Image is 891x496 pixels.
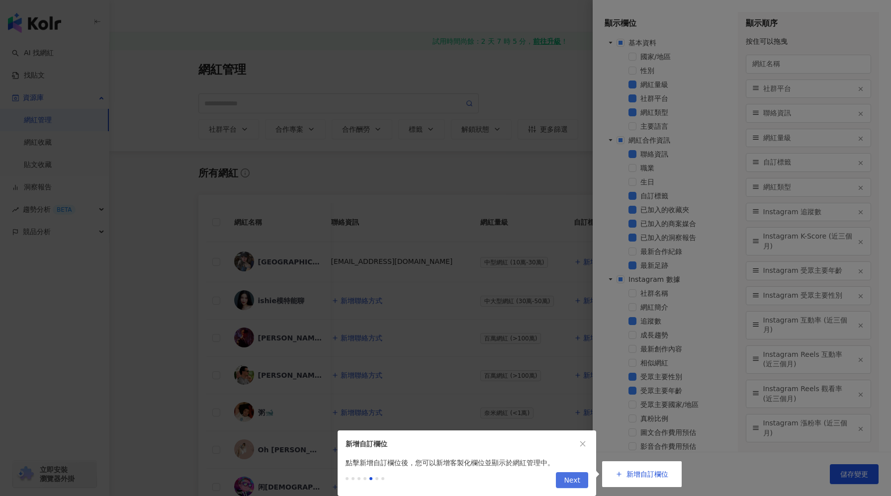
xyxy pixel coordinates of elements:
[564,473,580,489] span: Next
[577,438,588,449] button: close
[556,472,588,488] button: Next
[346,438,577,449] div: 新增自訂欄位
[579,440,586,447] span: close
[338,457,596,468] div: 點擊新增自訂欄位後，您可以新增客製化欄位並顯示於網紅管理中。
